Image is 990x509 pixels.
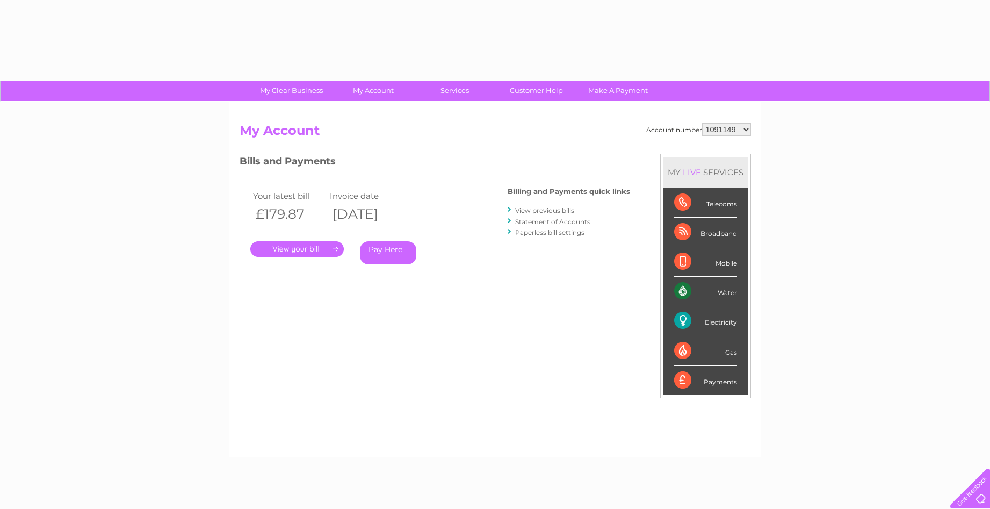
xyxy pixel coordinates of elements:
[515,228,584,236] a: Paperless bill settings
[674,277,737,306] div: Water
[515,218,590,226] a: Statement of Accounts
[508,188,630,196] h4: Billing and Payments quick links
[492,81,581,101] a: Customer Help
[327,203,404,225] th: [DATE]
[515,206,574,214] a: View previous bills
[663,157,748,188] div: MY SERVICES
[240,123,751,144] h2: My Account
[410,81,499,101] a: Services
[674,188,737,218] div: Telecoms
[240,154,630,173] h3: Bills and Payments
[250,203,328,225] th: £179.87
[327,189,404,203] td: Invoice date
[674,366,737,395] div: Payments
[681,167,703,177] div: LIVE
[574,81,662,101] a: Make A Payment
[250,189,328,203] td: Your latest bill
[360,241,416,264] a: Pay Here
[646,123,751,136] div: Account number
[674,247,737,277] div: Mobile
[674,218,737,247] div: Broadband
[329,81,417,101] a: My Account
[247,81,336,101] a: My Clear Business
[674,306,737,336] div: Electricity
[250,241,344,257] a: .
[674,336,737,366] div: Gas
